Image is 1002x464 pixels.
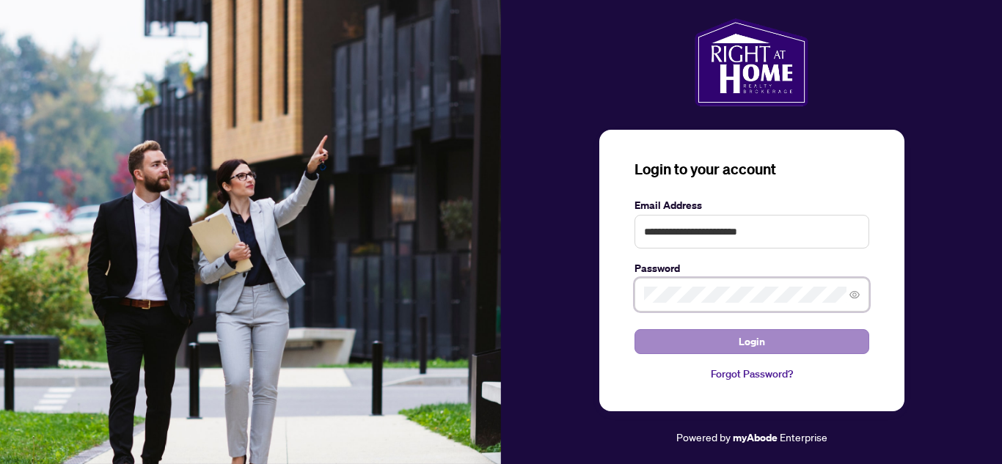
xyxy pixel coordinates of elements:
[733,430,778,446] a: myAbode
[739,330,765,353] span: Login
[676,430,731,443] span: Powered by
[635,260,869,276] label: Password
[849,290,860,300] span: eye
[635,329,869,354] button: Login
[635,366,869,382] a: Forgot Password?
[695,18,808,106] img: ma-logo
[635,197,869,213] label: Email Address
[780,430,827,443] span: Enterprise
[635,159,869,180] h3: Login to your account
